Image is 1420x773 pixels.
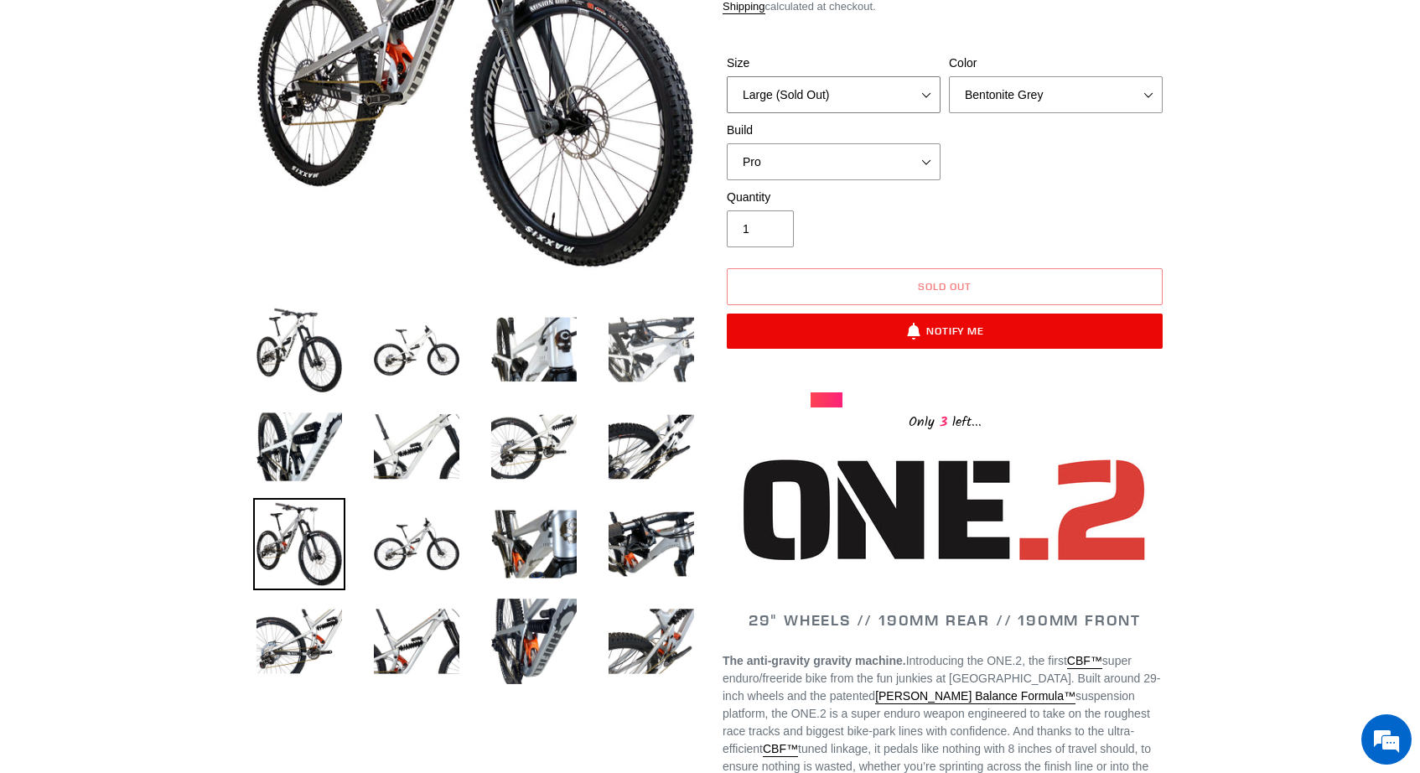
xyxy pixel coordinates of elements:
[949,54,1163,72] label: Color
[371,303,463,396] img: Load image into Gallery viewer, ONE.2 Super Enduro - Complete Bike
[253,303,345,396] img: Load image into Gallery viewer, ONE.2 Super Enduro - Complete Bike
[727,54,941,72] label: Size
[371,401,463,493] img: Load image into Gallery viewer, ONE.2 Super Enduro - Complete Bike
[749,610,1141,630] span: 29" WHEELS // 190MM REAR // 190MM FRONT
[605,401,697,493] img: Load image into Gallery viewer, ONE.2 Super Enduro - Complete Bike
[275,8,315,49] div: Minimize live chat window
[371,595,463,687] img: Load image into Gallery viewer, ONE.2 Super Enduro - Complete Bike
[605,303,697,396] img: Load image into Gallery viewer, ONE.2 Super Enduro - Complete Bike
[8,458,319,516] textarea: Type your message and hit 'Enter'
[112,94,307,116] div: Chat with us now
[727,122,941,139] label: Build
[488,498,580,590] img: Load image into Gallery viewer, ONE.2 Super Enduro - Complete Bike
[727,189,941,206] label: Quantity
[253,498,345,590] img: Load image into Gallery viewer, ONE.2 Super Enduro - Complete Bike
[811,407,1079,433] div: Only left...
[723,689,1150,755] span: suspension platform, the ONE.2 is a super enduro weapon engineered to take on the roughest race t...
[488,303,580,396] img: Load image into Gallery viewer, ONE.2 Super Enduro - Complete Bike
[18,92,44,117] div: Navigation go back
[727,314,1163,349] button: Notify Me
[488,401,580,493] img: Load image into Gallery viewer, ONE.2 Super Enduro - Complete Bike
[54,84,96,126] img: d_696896380_company_1647369064580_696896380
[727,268,1163,305] button: Sold out
[97,211,231,381] span: We're online!
[935,412,952,433] span: 3
[906,654,1067,667] span: Introducing the ONE.2, the first
[1067,654,1102,669] a: CBF™
[918,280,972,293] span: Sold out
[253,401,345,493] img: Load image into Gallery viewer, ONE.2 Super Enduro - Complete Bike
[605,595,697,687] img: Load image into Gallery viewer, ONE.2 Super Enduro - Complete Bike
[875,689,1075,704] a: [PERSON_NAME] Balance Formula™
[605,498,697,590] img: Load image into Gallery viewer, ONE.2 Super Enduro - Complete Bike
[763,742,798,757] a: CBF™
[371,498,463,590] img: Load image into Gallery viewer, ONE.2 Super Enduro - Complete Bike
[723,654,1160,703] span: super enduro/freeride bike from the fun junkies at [GEOGRAPHIC_DATA]. Built around 29-inch wheels...
[723,654,906,667] strong: The anti-gravity gravity machine.
[488,595,580,687] img: Load image into Gallery viewer, ONE.2 Super Enduro - Complete Bike
[253,595,345,687] img: Load image into Gallery viewer, ONE.2 Super Enduro - Complete Bike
